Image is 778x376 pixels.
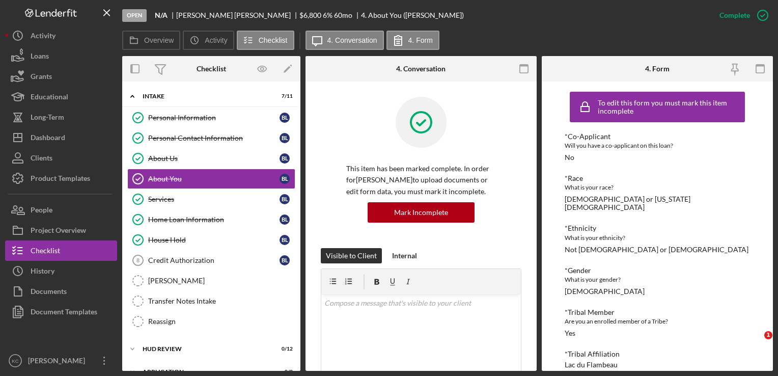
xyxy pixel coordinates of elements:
[5,168,117,189] button: Product Templates
[5,302,117,322] button: Document Templates
[31,87,68,110] div: Educational
[122,9,147,22] div: Open
[565,195,749,211] div: [DEMOGRAPHIC_DATA] or [US_STATE][DEMOGRAPHIC_DATA]
[719,5,750,25] div: Complete
[5,87,117,107] button: Educational
[197,65,226,73] div: Checklist
[127,291,295,311] a: Transfer Notes Intake
[280,113,290,123] div: B L
[645,65,670,73] div: 4. Form
[31,25,55,48] div: Activity
[394,202,448,223] div: Mark Incomplete
[5,220,117,240] a: Project Overview
[565,141,749,151] div: Will you have a co-applicant on this loan?
[176,11,299,19] div: [PERSON_NAME] [PERSON_NAME]
[31,281,67,304] div: Documents
[5,281,117,302] button: Documents
[565,275,749,285] div: What is your gender?
[280,255,290,265] div: B L
[127,108,295,128] a: Personal InformationBL
[565,308,749,316] div: *Tribal Member
[5,25,117,46] button: Activity
[148,154,280,163] div: About Us
[743,331,768,356] iframe: Intercom live chat
[327,36,377,44] label: 4. Conversation
[274,346,293,352] div: 0 / 12
[280,174,290,184] div: B L
[392,248,417,263] div: Internal
[346,163,496,197] p: This item has been marked complete. In order for [PERSON_NAME] to upload documents or edit form d...
[5,66,117,87] button: Grants
[143,93,267,99] div: Intake
[127,189,295,209] a: ServicesBL
[368,202,475,223] button: Mark Incomplete
[5,261,117,281] button: History
[31,127,65,150] div: Dashboard
[305,31,384,50] button: 4. Conversation
[565,224,749,232] div: *Ethnicity
[361,11,464,19] div: 4. About You ([PERSON_NAME])
[155,11,168,19] b: N/A
[148,297,295,305] div: Transfer Notes Intake
[31,46,49,69] div: Loans
[205,36,227,44] label: Activity
[237,31,294,50] button: Checklist
[148,114,280,122] div: Personal Information
[31,302,97,325] div: Document Templates
[127,209,295,230] a: Home Loan InformationBL
[183,31,234,50] button: Activity
[31,240,60,263] div: Checklist
[565,329,575,337] div: Yes
[5,46,117,66] button: Loans
[31,148,52,171] div: Clients
[5,200,117,220] button: People
[31,107,64,130] div: Long-Term
[31,200,52,223] div: People
[144,36,174,44] label: Overview
[5,148,117,168] button: Clients
[5,107,117,127] button: Long-Term
[326,248,377,263] div: Visible to Client
[127,311,295,332] a: Reassign
[280,153,290,164] div: B L
[143,369,267,375] div: Application
[274,369,293,375] div: 0 / 8
[5,127,117,148] button: Dashboard
[565,361,618,369] div: Lac du Flambeau
[323,11,332,19] div: 6 %
[299,11,321,19] span: $6,800
[148,277,295,285] div: [PERSON_NAME]
[127,148,295,169] a: About UsBL
[387,248,422,263] button: Internal
[148,175,280,183] div: About You
[148,216,280,224] div: Home Loan Information
[396,65,446,73] div: 4. Conversation
[280,235,290,245] div: B L
[565,233,749,243] div: What is your ethnicity?
[127,250,295,271] a: 8Credit AuthorizationBL
[321,248,382,263] button: Visible to Client
[280,194,290,204] div: B L
[12,358,18,364] text: KC
[122,31,180,50] button: Overview
[127,271,295,291] a: [PERSON_NAME]
[127,128,295,148] a: Personal Contact InformationBL
[31,220,86,243] div: Project Overview
[565,266,749,275] div: *Gender
[280,214,290,225] div: B L
[148,195,280,203] div: Services
[565,316,749,327] div: Are you an enrolled member of a Tribe?
[143,346,267,352] div: HUD Review
[565,132,749,141] div: *Co-Applicant
[565,246,748,254] div: Not [DEMOGRAPHIC_DATA] or [DEMOGRAPHIC_DATA]
[127,230,295,250] a: House HoldBL
[148,236,280,244] div: House Hold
